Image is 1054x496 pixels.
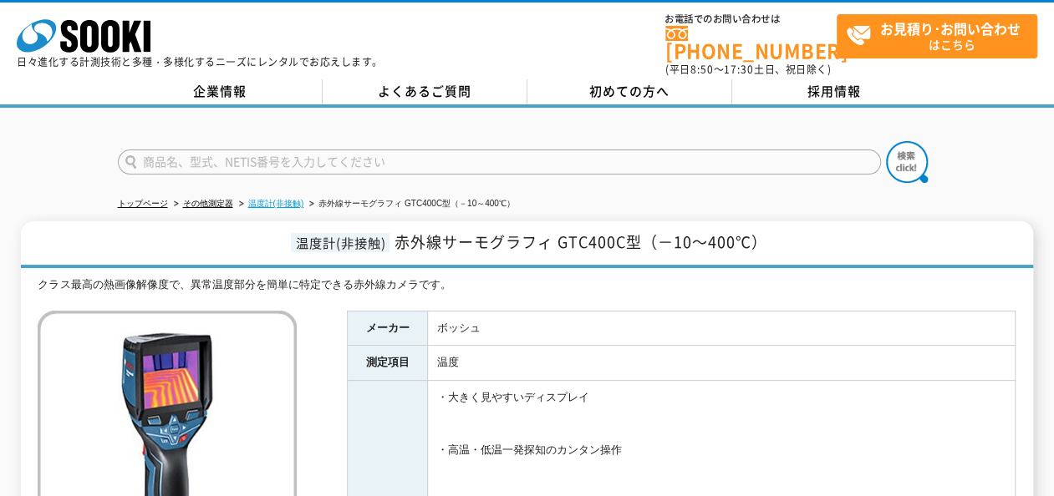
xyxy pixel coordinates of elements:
span: 赤外線サーモグラフィ GTC400C型（－10～400℃） [394,230,766,253]
td: 温度 [428,346,1016,381]
a: トップページ [118,199,168,208]
a: よくあるご質問 [323,79,527,104]
a: その他測定器 [183,199,233,208]
th: メーカー [348,311,428,346]
a: お見積り･お問い合わせはこちら [837,14,1037,58]
div: クラス最高の熱画像解像度で、異常温度部分を簡単に特定できる赤外線カメラです。 [38,276,1016,294]
span: 初めての方へ [589,82,670,100]
span: (平日 ～ 土日、祝日除く) [665,62,831,77]
span: 温度計(非接触) [291,233,390,252]
span: お電話でのお問い合わせは [665,14,837,24]
span: 8:50 [690,62,714,77]
p: 日々進化する計測技術と多種・多様化するニーズにレンタルでお応えします。 [17,57,383,67]
a: 初めての方へ [527,79,732,104]
li: 赤外線サーモグラフィ GTC400C型（－10～400℃） [306,195,515,213]
input: 商品名、型式、NETIS番号を入力してください [118,149,881,175]
span: はこちら [846,15,1036,57]
span: 17:30 [724,62,754,77]
img: btn_search.png [886,141,928,183]
a: 温度計(非接触) [248,199,304,208]
a: 採用情報 [732,79,937,104]
strong: お見積り･お問い合わせ [880,18,1021,38]
td: ボッシュ [428,311,1016,346]
a: [PHONE_NUMBER] [665,26,837,60]
a: 企業情報 [118,79,323,104]
th: 測定項目 [348,346,428,381]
